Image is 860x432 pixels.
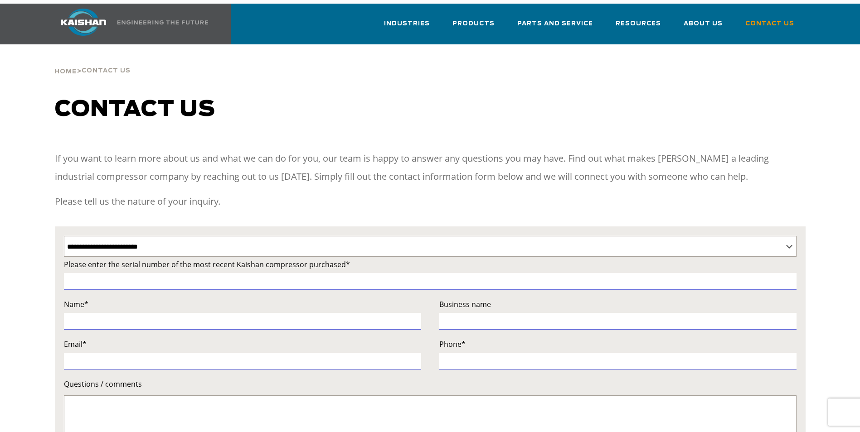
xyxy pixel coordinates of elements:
[54,44,131,79] div: >
[55,99,215,120] span: Contact us
[64,258,797,271] label: Please enter the serial number of the most recent Kaishan compressor purchased*
[517,19,593,29] span: Parts and Service
[745,12,794,43] a: Contact Us
[49,4,210,44] a: Kaishan USA
[384,12,430,43] a: Industries
[64,338,421,350] label: Email*
[616,19,661,29] span: Resources
[64,298,421,311] label: Name*
[684,19,723,29] span: About Us
[54,69,77,75] span: Home
[384,19,430,29] span: Industries
[49,9,117,36] img: kaishan logo
[54,67,77,75] a: Home
[439,338,797,350] label: Phone*
[82,68,131,74] span: Contact Us
[452,19,495,29] span: Products
[684,12,723,43] a: About Us
[452,12,495,43] a: Products
[745,19,794,29] span: Contact Us
[439,298,797,311] label: Business name
[517,12,593,43] a: Parts and Service
[616,12,661,43] a: Resources
[55,149,806,186] p: If you want to learn more about us and what we can do for you, our team is happy to answer any qu...
[55,192,806,211] p: Please tell us the nature of your inquiry.
[117,20,208,24] img: Engineering the future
